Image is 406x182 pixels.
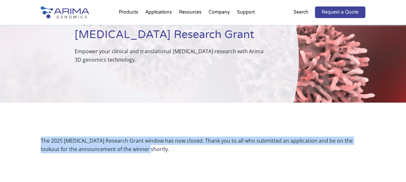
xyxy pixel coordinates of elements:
[41,136,366,153] div: The 2025 [MEDICAL_DATA] Research Grant window has now closed. Thank you to all who submitted an a...
[315,6,365,18] a: Request a Quote
[294,8,308,16] p: Search
[75,47,266,64] p: Empower your clinical and translational [MEDICAL_DATA] research with Arima 3D genomics technology.
[75,13,266,47] h1: Apply to the Arima Genomics 2025 [MEDICAL_DATA] Research Grant
[41,6,89,18] img: Arima-Genomics-logo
